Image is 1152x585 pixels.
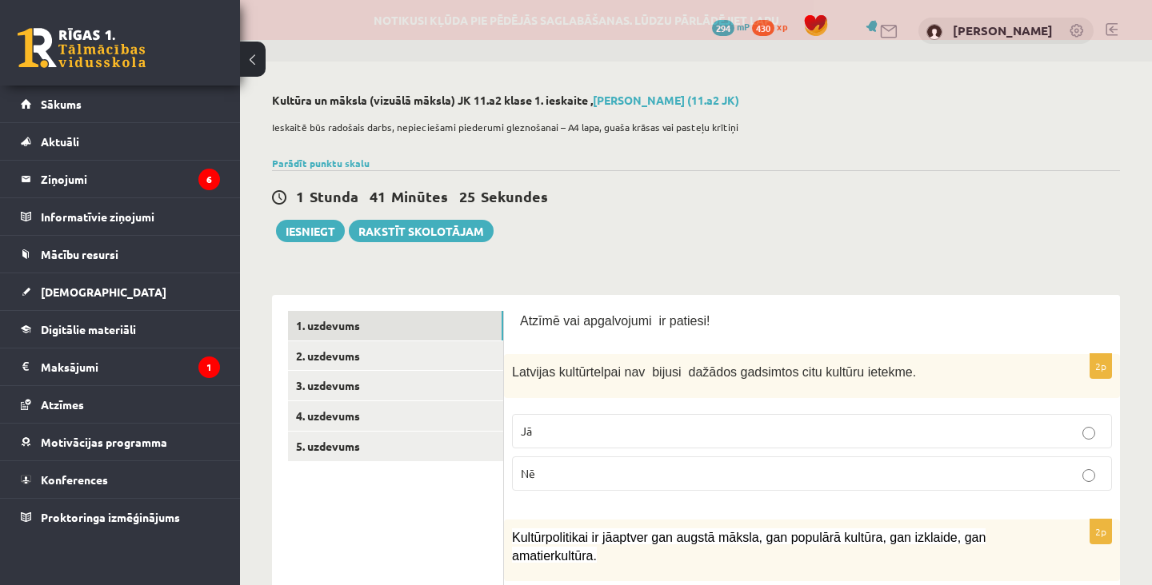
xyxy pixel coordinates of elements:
a: 1. uzdevums [288,311,503,340]
span: Sākums [41,97,82,111]
span: Latvijas kultūrtelpai nav bijusi dažādos gadsimtos citu kultūru ietekme. [512,365,916,379]
p: 2p [1090,353,1112,379]
a: Motivācijas programma [21,424,220,460]
span: Stunda [310,187,358,205]
a: [PERSON_NAME] (11.a2 JK) [593,93,739,107]
span: Konferences [41,472,108,487]
a: [DEMOGRAPHIC_DATA] [21,273,220,310]
a: Parādīt punktu skalu [272,157,370,169]
span: Digitālie materiāli [41,322,136,336]
legend: Informatīvie ziņojumi [41,198,220,235]
legend: Maksājumi [41,348,220,385]
span: 1 [296,187,304,205]
a: Rīgas 1. Tālmācības vidusskola [18,28,146,68]
span: Mācību resursi [41,247,118,261]
h2: Kultūra un māksla (vizuālā māksla) JK 11.a2 klase 1. ieskaite , [272,94,1120,107]
a: Proktoringa izmēģinājums [21,499,220,535]
input: Jā [1082,427,1095,440]
span: Nē [521,466,535,480]
a: Informatīvie ziņojumi [21,198,220,235]
input: Nē [1082,469,1095,482]
button: Iesniegt [276,220,345,242]
span: Jā [521,424,532,438]
a: 4. uzdevums [288,401,503,431]
span: Proktoringa izmēģinājums [41,510,180,524]
a: Sākums [21,86,220,122]
i: 1 [198,356,220,378]
a: Ziņojumi6 [21,161,220,197]
a: Maksājumi1 [21,348,220,385]
p: Ieskaitē būs radošais darbs, nepieciešami piederumi gleznošanai – A4 lapa, guaša krāsas vai paste... [272,120,1112,134]
span: Atzīmes [41,397,84,412]
span: [DEMOGRAPHIC_DATA] [41,285,166,299]
a: Konferences [21,461,220,498]
i: 6 [198,169,220,190]
span: 25 [459,187,475,205]
a: Mācību resursi [21,236,220,273]
a: Rakstīt skolotājam [349,220,494,242]
a: Digitālie materiāli [21,311,220,348]
a: 5. uzdevums [288,432,503,461]
span: Atzīmē vai apgalvojumi ir patiesi! [520,314,710,328]
p: 2p [1090,519,1112,544]
a: 3. uzdevums [288,371,503,400]
a: Aktuāli [21,123,220,160]
span: Sekundes [481,187,548,205]
span: Motivācijas programma [41,435,167,449]
span: Kultūrpolitikai ir jāaptver gan augstā māksla, gan populārā kultūra, gan izklaide, gan amatierkul... [512,531,986,563]
a: Atzīmes [21,386,220,423]
legend: Ziņojumi [41,161,220,197]
span: Aktuāli [41,134,79,149]
a: 2. uzdevums [288,341,503,371]
span: Minūtes [391,187,448,205]
span: 41 [370,187,386,205]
